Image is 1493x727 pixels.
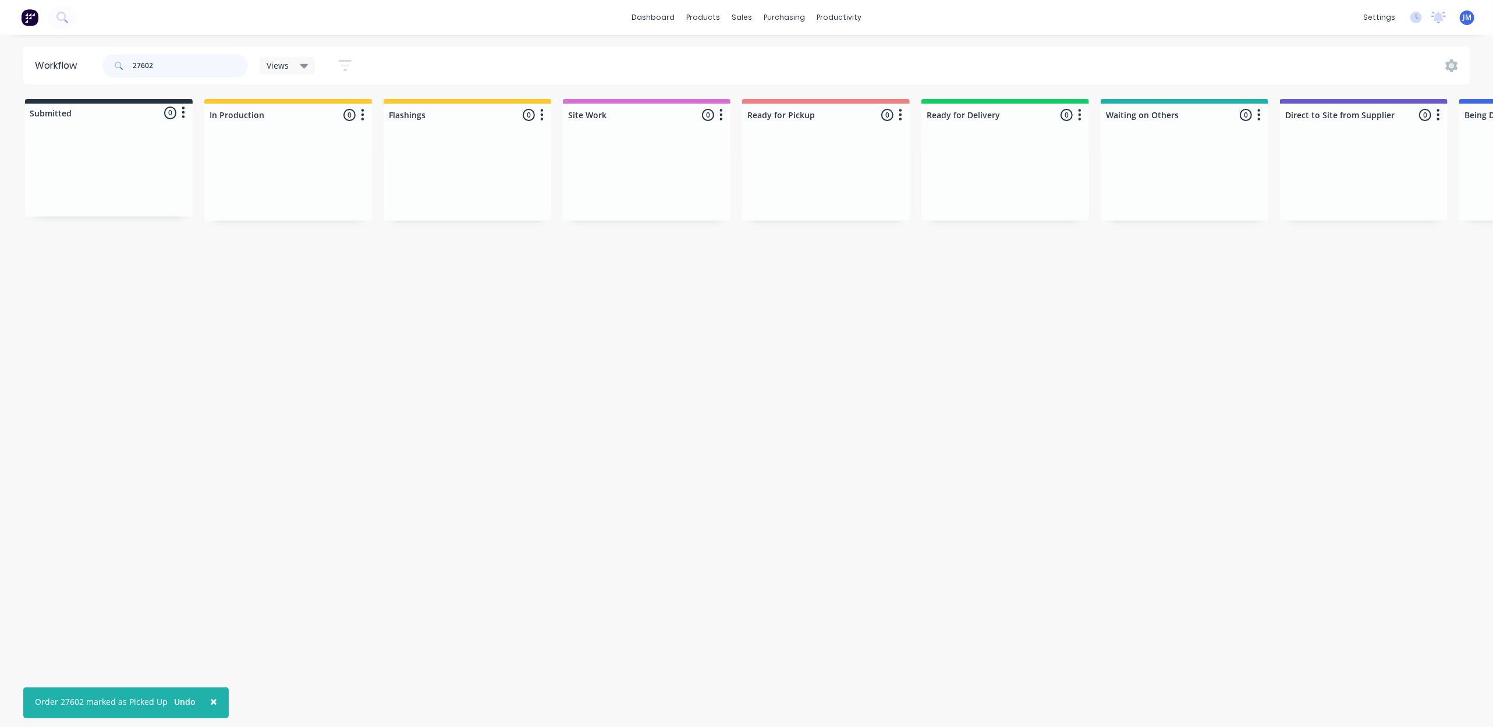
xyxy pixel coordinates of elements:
[1357,9,1401,26] div: settings
[811,9,867,26] div: productivity
[35,696,168,708] div: Order 27602 marked as Picked Up
[758,9,811,26] div: purchasing
[210,693,217,710] span: ×
[133,54,248,77] input: Search for orders...
[1463,12,1471,23] span: JM
[168,693,202,711] button: Undo
[267,59,289,72] span: Views
[626,9,680,26] a: dashboard
[35,59,83,73] div: Workflow
[680,9,726,26] div: products
[198,687,229,715] button: Close
[21,9,38,26] img: Factory
[726,9,758,26] div: sales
